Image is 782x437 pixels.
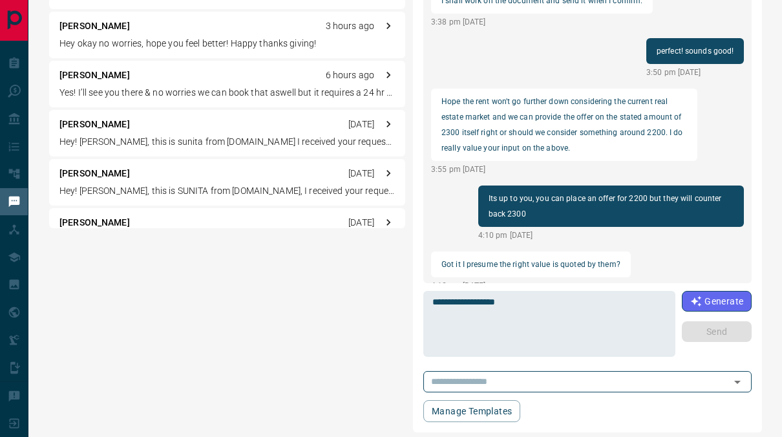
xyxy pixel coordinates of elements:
p: Hey! [PERSON_NAME], this is SUNITA from [DOMAIN_NAME], I received your request to view, when are ... [59,184,395,198]
p: Hey okay no worries, hope you feel better! Happy thanks giving! [59,37,395,50]
p: perfect! sounds good! [657,43,734,59]
p: 4:12 pm [DATE] [431,280,631,292]
p: 3:50 pm [DATE] [646,67,744,78]
button: Open [728,373,746,391]
p: Got it I presume the right value is quoted by them? [441,257,620,272]
p: [PERSON_NAME] [59,118,130,131]
p: [DATE] [348,167,374,180]
p: [PERSON_NAME] [59,167,130,180]
button: Generate [682,291,752,312]
p: [DATE] [348,118,374,131]
p: Its up to you, you can place an offer for 2200 but they will counter back 2300 [489,191,734,222]
p: 3:38 pm [DATE] [431,16,653,28]
p: 6 hours ago [326,69,374,82]
p: Hey! [PERSON_NAME], this is sunita from [DOMAIN_NAME] I received your request to view- [STREET_AD... [59,135,395,149]
p: 3:55 pm [DATE] [431,164,697,175]
p: 3 hours ago [326,19,374,33]
p: [DATE] [348,216,374,229]
p: Hope the rent won't go further down considering the current real estate market and we can provide... [441,94,687,156]
p: [PERSON_NAME] [59,216,130,229]
p: [PERSON_NAME] [59,69,130,82]
p: [PERSON_NAME] [59,19,130,33]
button: Manage Templates [423,400,520,422]
p: Yes! I’ll see you there & no worries we can book that aswell but it requires a 24 hr notice [59,86,395,100]
p: 4:10 pm [DATE] [478,229,745,241]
